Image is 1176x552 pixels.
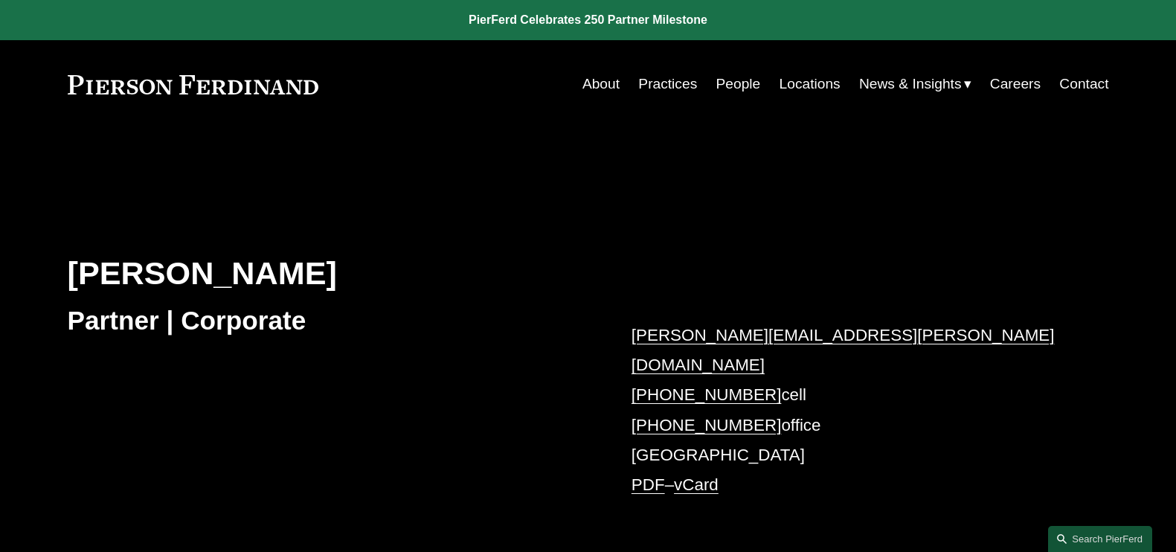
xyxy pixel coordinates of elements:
[716,70,761,98] a: People
[1059,70,1108,98] a: Contact
[859,70,971,98] a: folder dropdown
[674,475,719,494] a: vCard
[582,70,620,98] a: About
[632,321,1065,501] p: cell office [GEOGRAPHIC_DATA] –
[859,71,962,97] span: News & Insights
[632,326,1055,374] a: [PERSON_NAME][EMAIL_ADDRESS][PERSON_NAME][DOMAIN_NAME]
[632,475,665,494] a: PDF
[638,70,697,98] a: Practices
[780,70,841,98] a: Locations
[1048,526,1152,552] a: Search this site
[68,254,588,292] h2: [PERSON_NAME]
[990,70,1041,98] a: Careers
[632,416,782,434] a: [PHONE_NUMBER]
[68,304,588,337] h3: Partner | Corporate
[632,385,782,404] a: [PHONE_NUMBER]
